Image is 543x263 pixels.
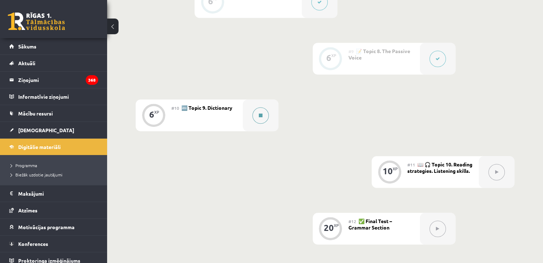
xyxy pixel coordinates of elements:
span: Motivācijas programma [18,224,75,230]
span: 🔤 Topic 9. Dictionary [181,104,232,111]
div: 6 [326,55,331,61]
div: 6 [149,111,154,118]
span: Biežāk uzdotie jautājumi [11,172,62,177]
a: Sākums [9,38,98,55]
span: Konferences [18,241,48,247]
span: Digitālie materiāli [18,144,61,150]
a: Atzīmes [9,202,98,218]
a: Konferences [9,236,98,252]
legend: Informatīvie ziņojumi [18,88,98,105]
span: Atzīmes [18,207,37,213]
span: 📖 🎧 Topic 10. Reading strategies. Listening skills. [407,161,472,174]
div: XP [331,53,336,57]
span: #11 [407,162,415,167]
a: Digitālie materiāli [9,139,98,155]
span: Programma [11,163,37,168]
a: Ziņojumi368 [9,72,98,88]
a: Maksājumi [9,185,98,202]
span: [DEMOGRAPHIC_DATA] [18,127,74,133]
a: [DEMOGRAPHIC_DATA] [9,122,98,138]
a: Motivācijas programma [9,219,98,235]
span: Sākums [18,43,36,50]
span: 📝 Topic 8. The Passive Voice [348,48,410,61]
span: ✅ Final Test – Grammar Section [348,218,392,231]
legend: Maksājumi [18,185,98,202]
span: #10 [171,105,179,111]
div: 20 [324,225,334,231]
div: XP [393,167,398,171]
a: Mācību resursi [9,105,98,122]
span: #9 [348,48,354,54]
div: 10 [383,168,393,174]
div: XP [154,110,159,114]
span: Mācību resursi [18,110,53,117]
a: Programma [11,162,100,169]
a: Aktuāli [9,55,98,71]
legend: Ziņojumi [18,72,98,88]
a: Rīgas 1. Tālmācības vidusskola [8,12,65,30]
span: Aktuāli [18,60,35,66]
a: Biežāk uzdotie jautājumi [11,171,100,178]
span: #12 [348,218,356,224]
i: 368 [86,75,98,85]
div: XP [334,223,339,227]
a: Informatīvie ziņojumi [9,88,98,105]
